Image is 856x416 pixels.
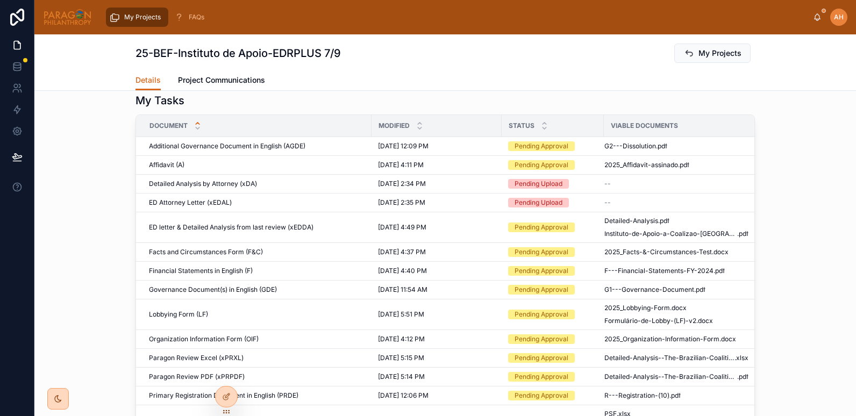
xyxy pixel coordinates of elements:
[694,285,705,294] span: .pdf
[378,310,495,319] a: [DATE] 5:51 PM
[674,44,751,63] button: My Projects
[378,354,424,362] span: [DATE] 5:15 PM
[515,334,568,344] div: Pending Approval
[604,285,694,294] span: G1---Governance-Document
[379,121,410,130] span: Modified
[734,354,748,362] span: .xlsx
[737,372,748,381] span: .pdf
[698,48,741,59] span: My Projects
[135,75,161,85] span: Details
[515,310,568,319] div: Pending Approval
[378,285,427,294] span: [DATE] 11:54 AM
[604,217,748,238] a: Detailed-Analysis.pdfInstituto-de-Apoio-a-Coalizao-[GEOGRAPHIC_DATA]-[GEOGRAPHIC_DATA]-Florestas.pdf
[604,372,748,381] a: Detailed-Analysis--The-Brazilian-Coalition-on-Climate,-Forests-and-Agriculture-Support-Institute.pdf
[834,13,844,21] span: AH
[124,13,161,21] span: My Projects
[604,248,748,256] a: 2025_Facts-&-Circumstances-Test.docx
[712,248,729,256] span: .docx
[508,334,597,344] a: Pending Approval
[149,391,365,400] a: Primary Registration Document in English (PRDE)
[378,142,495,150] a: [DATE] 12:09 PM
[149,267,365,275] a: Financial Statements in English (F)
[508,179,597,189] a: Pending Upload
[508,391,597,400] a: Pending Approval
[604,354,734,362] span: Detailed-Analysis--The-Brazilian-Coalition-on-Climate,-Forests-and-Agriculture-Support-Institute
[378,310,424,319] span: [DATE] 5:51 PM
[378,198,425,207] span: [DATE] 2:35 PM
[149,198,365,207] a: ED Attorney Letter (xEDAL)
[378,335,425,343] span: [DATE] 4:12 PM
[515,223,568,232] div: Pending Approval
[604,372,737,381] span: Detailed-Analysis--The-Brazilian-Coalition-on-Climate,-Forests-and-Agriculture-Support-Institute
[378,391,429,400] span: [DATE] 12:06 PM
[149,180,257,188] span: Detailed Analysis by Attorney (xDA)
[149,310,365,319] a: Lobbying Form (LF)
[149,372,245,381] span: Paragon Review PDF (xPRPDF)
[149,223,313,232] span: ED letter & Detailed Analysis from last review (xEDDA)
[178,70,265,92] a: Project Communications
[604,317,696,325] span: Formulário-de-Lobby-(LF)-v2
[378,372,425,381] span: [DATE] 5:14 PM
[149,223,365,232] a: ED letter & Detailed Analysis from last review (xEDDA)
[508,372,597,382] a: Pending Approval
[604,229,737,238] span: Instituto-de-Apoio-a-Coalizao-[GEOGRAPHIC_DATA]-[GEOGRAPHIC_DATA]-Florestas
[378,267,427,275] span: [DATE] 4:40 PM
[189,13,204,21] span: FAQs
[604,198,611,207] span: --
[508,160,597,170] a: Pending Approval
[515,198,562,207] div: Pending Upload
[149,267,253,275] span: Financial Statements in English (F)
[378,267,495,275] a: [DATE] 4:40 PM
[737,229,748,238] span: .pdf
[43,9,92,26] img: App logo
[149,248,365,256] a: Facts and Circumstances Form (F&C)
[515,391,568,400] div: Pending Approval
[149,310,208,319] span: Lobbying Form (LF)
[378,285,495,294] a: [DATE] 11:54 AM
[508,353,597,363] a: Pending Approval
[515,266,568,276] div: Pending Approval
[378,161,424,169] span: [DATE] 4:11 PM
[604,391,669,400] span: R---Registration-(10)
[604,354,748,362] a: Detailed-Analysis--The-Brazilian-Coalition-on-Climate,-Forests-and-Agriculture-Support-Institute....
[656,142,667,150] span: .pdf
[135,93,184,108] h1: My Tasks
[604,335,748,343] a: 2025_Organization-Information-Form.docx
[378,198,495,207] a: [DATE] 2:35 PM
[696,317,713,325] span: .docx
[604,142,656,150] span: G2---Dissolution
[149,161,365,169] a: Affidavit (A)
[178,75,265,85] span: Project Communications
[378,223,495,232] a: [DATE] 4:49 PM
[149,354,365,362] a: Paragon Review Excel (xPRXL)
[149,248,263,256] span: Facts and Circumstances Form (F&C)
[604,180,611,188] span: --
[604,217,658,225] span: Detailed-Analysis
[149,335,259,343] span: Organization Information Form (OIF)
[604,267,714,275] span: F---Financial-Statements-FY-2024
[515,141,568,151] div: Pending Approval
[508,310,597,319] a: Pending Approval
[515,285,568,295] div: Pending Approval
[604,391,748,400] a: R---Registration-(10).pdf
[149,372,365,381] a: Paragon Review PDF (xPRPDF)
[678,161,689,169] span: .pdf
[508,198,597,207] a: Pending Upload
[509,121,534,130] span: Status
[378,180,426,188] span: [DATE] 2:34 PM
[508,223,597,232] a: Pending Approval
[149,285,277,294] span: Governance Document(s) in English (GDE)
[604,267,748,275] a: F---Financial-Statements-FY-2024.pdf
[508,247,597,257] a: Pending Approval
[378,372,495,381] a: [DATE] 5:14 PM
[378,223,426,232] span: [DATE] 4:49 PM
[378,391,495,400] a: [DATE] 12:06 PM
[149,391,298,400] span: Primary Registration Document in English (PRDE)
[604,142,748,150] a: G2---Dissolution.pdf
[604,304,670,312] span: 2025_Lobbying-Form
[170,8,212,27] a: FAQs
[149,285,365,294] a: Governance Document(s) in English (GDE)
[714,267,725,275] span: .pdf
[604,161,678,169] span: 2025_Affidavit-assinado
[658,217,669,225] span: .pdf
